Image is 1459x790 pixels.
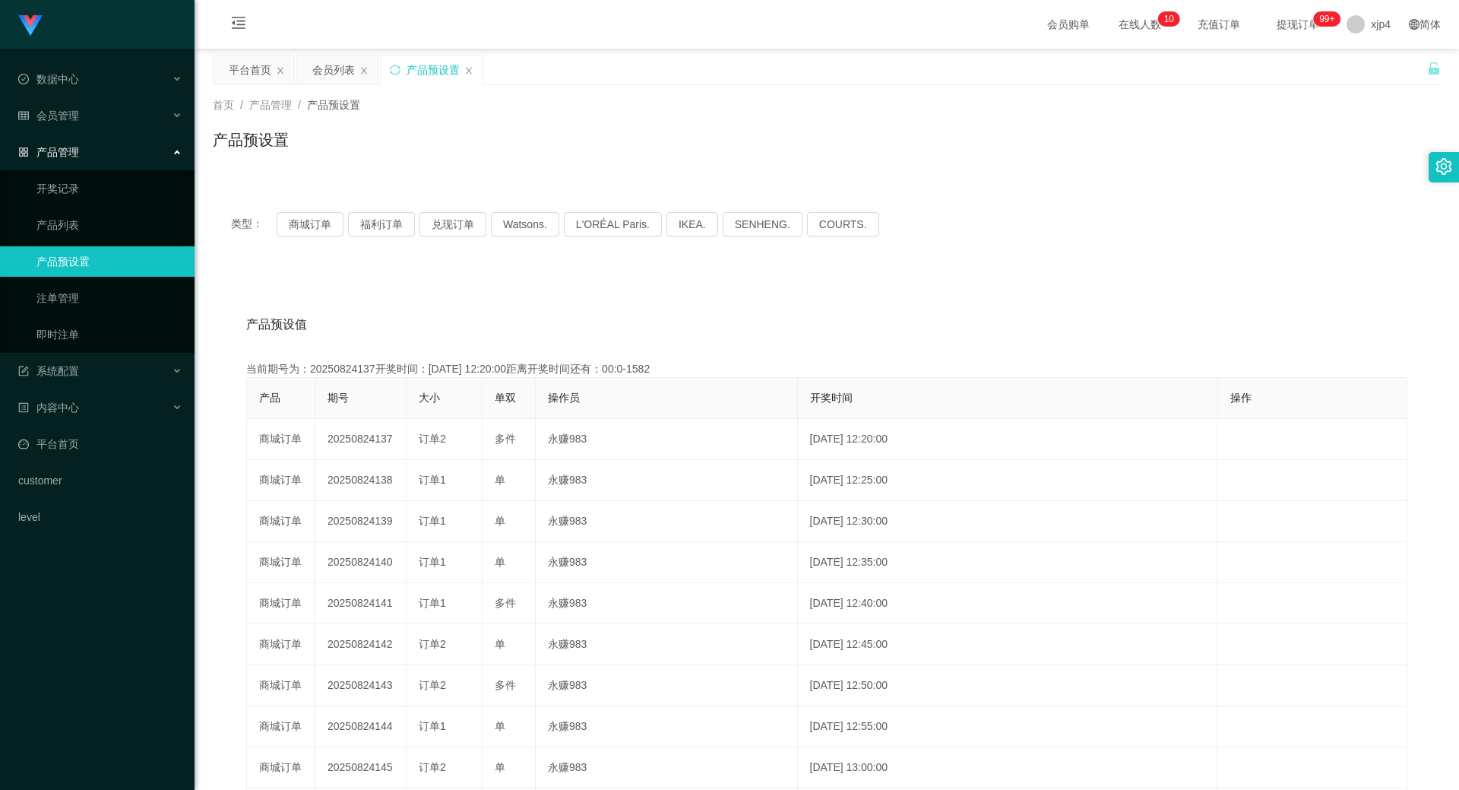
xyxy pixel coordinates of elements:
[18,402,29,413] i: 图标: profile
[18,147,29,157] i: 图标: appstore-o
[798,419,1218,460] td: [DATE] 12:20:00
[536,542,798,583] td: 永赚983
[798,665,1218,706] td: [DATE] 12:50:00
[419,474,446,486] span: 订单1
[18,365,79,377] span: 系统配置
[298,99,301,111] span: /
[18,429,182,459] a: 图标: dashboard平台首页
[18,502,182,532] a: level
[328,392,349,404] span: 期号
[1111,19,1169,30] span: 在线人数
[798,624,1218,665] td: [DATE] 12:45:00
[666,212,718,236] button: IKEA.
[348,212,415,236] button: 福利订单
[315,419,407,460] td: 20250824137
[307,99,360,111] span: 产品预设置
[1190,19,1248,30] span: 充值订单
[277,212,343,236] button: 商城订单
[18,74,29,84] i: 图标: check-circle-o
[798,747,1218,788] td: [DATE] 13:00:00
[247,665,315,706] td: 商城订单
[36,210,182,240] a: 产品列表
[18,110,29,121] i: 图标: table
[798,542,1218,583] td: [DATE] 12:35:00
[536,501,798,542] td: 永赚983
[536,624,798,665] td: 永赚983
[1158,11,1180,27] sup: 10
[213,99,234,111] span: 首页
[247,460,315,501] td: 商城订单
[798,706,1218,747] td: [DATE] 12:55:00
[229,56,271,84] div: 平台首页
[315,542,407,583] td: 20250824140
[1435,158,1452,175] i: 图标: setting
[315,665,407,706] td: 20250824143
[495,556,505,568] span: 单
[1409,19,1419,30] i: 图标: global
[18,465,182,496] a: customer
[249,99,292,111] span: 产品管理
[495,392,516,404] span: 单双
[359,66,369,75] i: 图标: close
[247,747,315,788] td: 商城订单
[495,638,505,650] span: 单
[1169,11,1174,27] p: 0
[495,474,505,486] span: 单
[18,73,79,85] span: 数据中心
[315,460,407,501] td: 20250824138
[36,283,182,313] a: 注单管理
[36,173,182,204] a: 开奖记录
[18,366,29,376] i: 图标: form
[247,419,315,460] td: 商城订单
[810,392,853,404] span: 开奖时间
[315,501,407,542] td: 20250824139
[419,212,486,236] button: 兑现订单
[247,501,315,542] td: 商城订单
[18,109,79,122] span: 会员管理
[1164,11,1169,27] p: 1
[536,419,798,460] td: 永赚983
[419,638,446,650] span: 订单2
[419,761,446,773] span: 订单2
[495,720,505,732] span: 单
[315,747,407,788] td: 20250824145
[419,597,446,609] span: 订单1
[240,99,243,111] span: /
[36,246,182,277] a: 产品预设置
[1313,11,1340,27] sup: 185
[536,747,798,788] td: 永赚983
[246,316,307,334] span: 产品预设值
[548,392,580,404] span: 操作员
[495,679,516,691] span: 多件
[259,392,280,404] span: 产品
[315,706,407,747] td: 20250824144
[231,212,277,236] span: 类型：
[315,624,407,665] td: 20250824142
[807,212,879,236] button: COURTS.
[419,433,446,445] span: 订单2
[18,15,43,36] img: logo.9652507e.png
[798,501,1218,542] td: [DATE] 12:30:00
[247,542,315,583] td: 商城订单
[213,1,264,49] i: 图标: menu-fold
[798,583,1218,624] td: [DATE] 12:40:00
[495,515,505,527] span: 单
[246,361,1407,377] div: 当前期号为：20250824137开奖时间：[DATE] 12:20:00距离开奖时间还有：00:0-1582
[247,624,315,665] td: 商城订单
[495,761,505,773] span: 单
[419,720,446,732] span: 订单1
[276,66,285,75] i: 图标: close
[723,212,802,236] button: SENHENG.
[1230,392,1252,404] span: 操作
[419,515,446,527] span: 订单1
[495,597,516,609] span: 多件
[419,679,446,691] span: 订单2
[464,66,473,75] i: 图标: close
[312,56,355,84] div: 会员列表
[491,212,559,236] button: Watsons.
[536,460,798,501] td: 永赚983
[419,392,440,404] span: 大小
[18,401,79,414] span: 内容中心
[798,460,1218,501] td: [DATE] 12:25:00
[407,56,460,84] div: 产品预设置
